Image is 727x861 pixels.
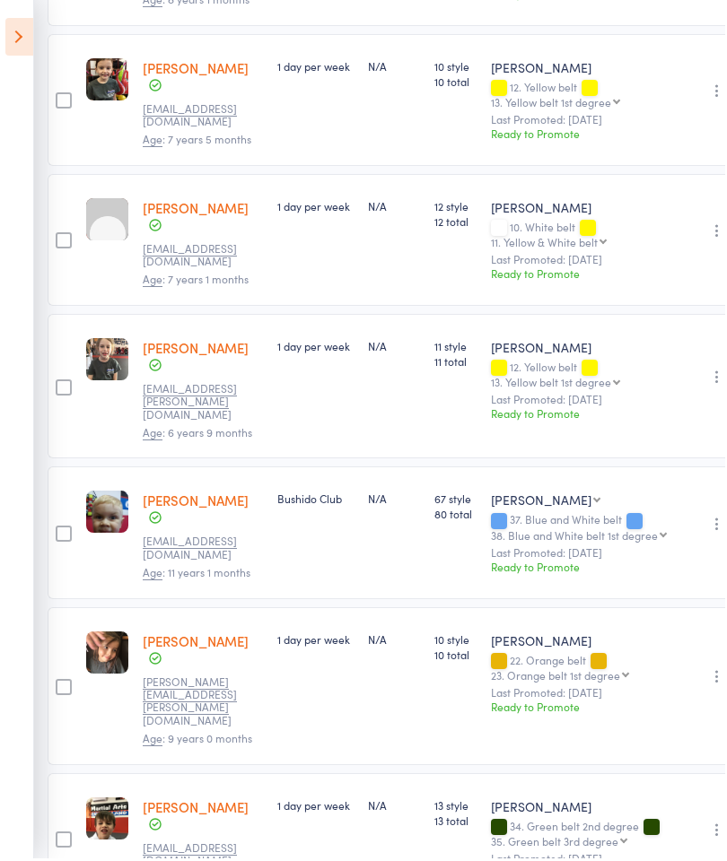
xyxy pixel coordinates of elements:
[493,341,676,359] div: [PERSON_NAME]
[145,201,250,220] a: [PERSON_NAME]
[279,800,355,815] div: 1 day per week
[493,363,676,390] div: 12. Yellow belt
[145,427,254,443] span: : 6 years 9 months
[493,116,676,128] small: Last Promoted: [DATE]
[370,634,422,649] div: N/A
[145,634,250,653] a: [PERSON_NAME]
[493,493,593,511] div: [PERSON_NAME]
[88,800,130,842] img: image1603693697.png
[493,99,613,110] div: 13. Yellow belt 1st degree
[436,800,478,815] span: 13 style
[493,657,676,683] div: 22. Orange belt
[436,509,478,524] span: 80 total
[370,341,422,356] div: N/A
[145,537,261,563] small: philipmizzi27@gmail.com
[88,341,130,383] img: image1757051148.png
[493,800,676,818] div: [PERSON_NAME]
[493,672,622,683] div: 23. Orange belt 1st degree
[436,201,478,216] span: 12 style
[493,61,676,79] div: [PERSON_NAME]
[145,800,250,819] a: [PERSON_NAME]
[88,634,130,676] img: image1669693425.png
[88,201,130,243] div: uploading
[493,396,676,408] small: Last Promoted: [DATE]
[88,61,130,103] img: image1748651255.png
[145,385,261,423] small: tegan.buhmann@gmail.com
[145,567,252,583] span: : 11 years 1 months
[493,634,676,652] div: [PERSON_NAME]
[279,634,355,649] div: 1 day per week
[493,268,676,283] div: Ready to Promote
[436,356,478,371] span: 11 total
[370,201,422,216] div: N/A
[493,516,676,543] div: 37. Blue and White belt
[145,105,261,131] small: annacdowl@gmail.com
[145,493,250,512] a: [PERSON_NAME]
[145,678,261,730] small: anh.wade@gmail.com
[493,838,620,849] div: 35. Green belt 3rd degree
[145,274,250,290] span: : 7 years 1 months
[493,256,676,268] small: Last Promoted: [DATE]
[436,649,478,665] span: 10 total
[493,128,676,143] div: Ready to Promote
[370,800,422,815] div: N/A
[493,408,676,423] div: Ready to Promote
[436,61,478,76] span: 10 style
[279,493,355,509] div: Bushido Club
[436,216,478,231] span: 12 total
[436,76,478,91] span: 10 total
[493,223,676,250] div: 10. White belt
[493,83,676,110] div: 12. Yellow belt
[370,61,422,76] div: N/A
[145,733,254,749] span: : 9 years 0 months
[370,493,422,509] div: N/A
[145,341,250,360] a: [PERSON_NAME]
[493,532,660,544] div: 38. Blue and White belt 1st degree
[493,689,676,701] small: Last Promoted: [DATE]
[279,341,355,356] div: 1 day per week
[493,378,613,390] div: 13. Yellow belt 1st degree
[88,493,130,535] img: image1550878568.png
[493,239,600,250] div: 11. Yellow & White belt
[436,815,478,831] span: 13 total
[436,634,478,649] span: 10 style
[145,61,250,80] a: [PERSON_NAME]
[436,493,478,509] span: 67 style
[145,134,253,150] span: : 7 years 5 months
[493,561,676,577] div: Ready to Promote
[493,822,676,849] div: 34. Green belt 2nd degree
[436,341,478,356] span: 11 style
[279,201,355,216] div: 1 day per week
[279,61,355,76] div: 1 day per week
[493,701,676,717] div: Ready to Promote
[145,245,261,271] small: kells3@hotmail.com
[493,201,676,219] div: [PERSON_NAME]
[493,549,676,561] small: Last Promoted: [DATE]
